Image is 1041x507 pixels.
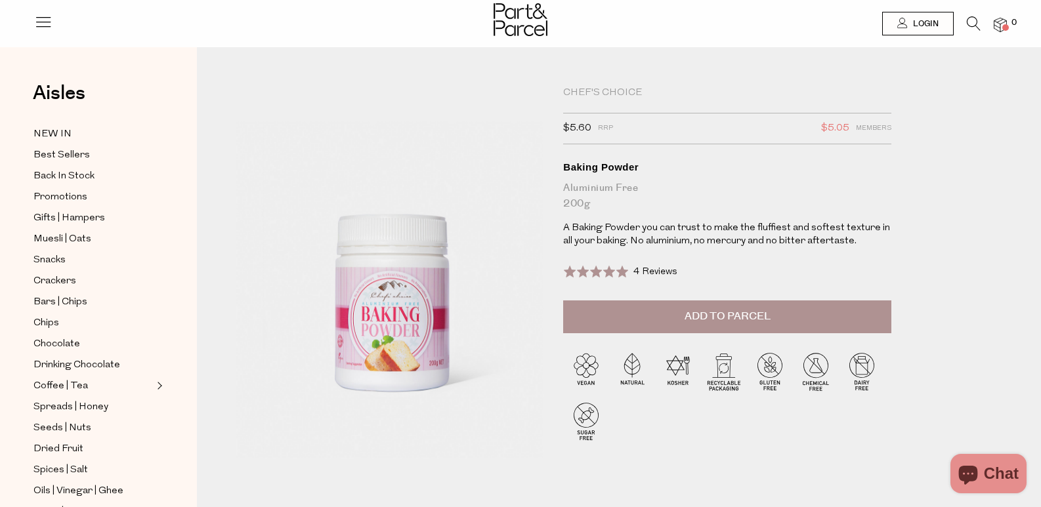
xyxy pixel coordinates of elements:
[793,348,839,394] img: P_P-ICONS-Live_Bec_V11_Chemical_Free.svg
[33,79,85,108] span: Aisles
[236,87,552,459] img: Baking Powder
[33,441,83,457] span: Dried Fruit
[839,348,885,394] img: P_P-ICONS-Live_Bec_V11_Dairy_Free.svg
[33,274,76,289] span: Crackers
[494,3,547,36] img: Part&Parcel
[563,161,891,174] div: Baking Powder
[33,83,85,116] a: Aisles
[33,420,91,436] span: Seeds | Nuts
[33,169,95,184] span: Back In Stock
[33,483,123,499] span: Oils | Vinegar | Ghee
[33,189,153,205] a: Promotions
[1008,17,1020,29] span: 0
[33,127,72,142] span: NEW IN
[598,120,613,137] span: RRP
[33,273,153,289] a: Crackers
[633,267,677,277] span: 4 Reviews
[563,120,591,137] span: $5.60
[33,483,153,499] a: Oils | Vinegar | Ghee
[33,252,153,268] a: Snacks
[33,126,153,142] a: NEW IN
[33,399,108,415] span: Spreads | Honey
[33,462,153,478] a: Spices | Salt
[33,378,88,394] span: Coffee | Tea
[33,315,153,331] a: Chips
[701,348,747,394] img: P_P-ICONS-Live_Bec_V11_Recyclable_Packaging.svg
[33,294,153,310] a: Bars | Chips
[563,180,891,212] div: Aluminium Free 200g
[33,336,153,352] a: Chocolate
[33,399,153,415] a: Spreads | Honey
[33,210,153,226] a: Gifts | Hampers
[609,348,655,394] img: P_P-ICONS-Live_Bec_V11_Natural.svg
[856,120,891,137] span: Members
[563,398,609,444] img: P_P-ICONS-Live_Bec_V11_Sugar_Free.svg
[33,357,153,373] a: Drinking Chocolate
[33,148,90,163] span: Best Sellers
[33,315,59,331] span: Chips
[33,231,153,247] a: Muesli | Oats
[563,222,891,248] p: A Baking Powder you can trust to make the fluffiest and softest texture in all your baking. No al...
[33,420,153,436] a: Seeds | Nuts
[946,454,1030,497] inbox-online-store-chat: Shopify online store chat
[33,253,66,268] span: Snacks
[563,87,891,100] div: Chef's Choice
[910,18,939,30] span: Login
[33,168,153,184] a: Back In Stock
[33,462,88,478] span: Spices | Salt
[994,18,1007,31] a: 0
[33,190,87,205] span: Promotions
[33,441,153,457] a: Dried Fruit
[655,348,701,394] img: P_P-ICONS-Live_Bec_V11_Kosher.svg
[563,300,891,333] button: Add to Parcel
[747,348,793,394] img: P_P-ICONS-Live_Bec_V11_Gluten_Free.svg
[154,378,163,394] button: Expand/Collapse Coffee | Tea
[882,12,954,35] a: Login
[33,232,91,247] span: Muesli | Oats
[33,211,105,226] span: Gifts | Hampers
[685,309,771,324] span: Add to Parcel
[33,147,153,163] a: Best Sellers
[33,294,87,310] span: Bars | Chips
[33,378,153,394] a: Coffee | Tea
[33,336,80,352] span: Chocolate
[33,357,120,373] span: Drinking Chocolate
[821,120,849,137] span: $5.05
[563,348,609,394] img: P_P-ICONS-Live_Bec_V11_Vegan.svg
